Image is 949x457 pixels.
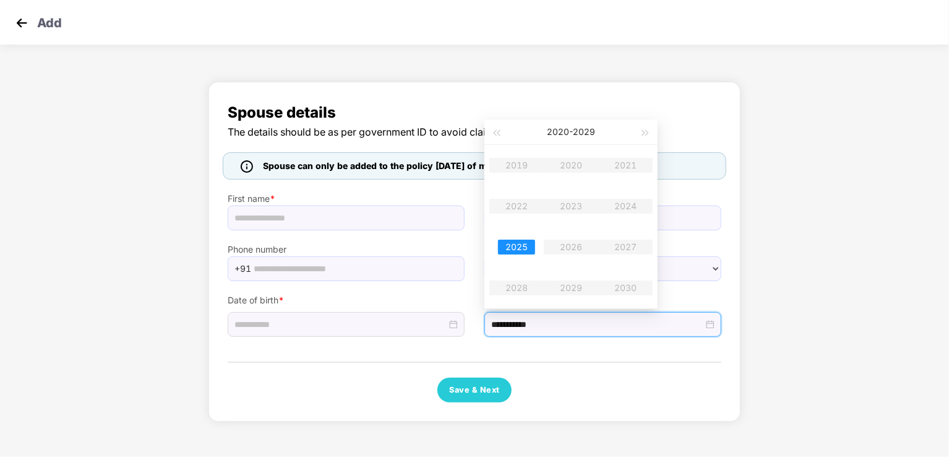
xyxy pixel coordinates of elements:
div: 2025 [498,240,535,255]
label: Phone number [228,243,465,256]
label: Date of birth [228,294,465,307]
td: 2025 [489,227,544,268]
button: 2020-2029 [547,120,595,144]
img: icon [241,160,253,173]
span: Spouse can only be added to the policy [DATE] of marriage. [263,159,520,173]
button: Save & Next [437,378,512,403]
span: +91 [234,259,251,278]
label: First name [228,192,465,206]
img: svg+xml;base64,PHN2ZyB4bWxucz0iaHR0cDovL3d3dy53My5vcmcvMjAwMC9zdmciIHdpZHRoPSIzMCIgaGVpZ2h0PSIzMC... [12,14,31,32]
p: Add [37,14,62,28]
span: Spouse details [228,101,721,124]
span: The details should be as per government ID to avoid claim rejections. [228,124,721,140]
